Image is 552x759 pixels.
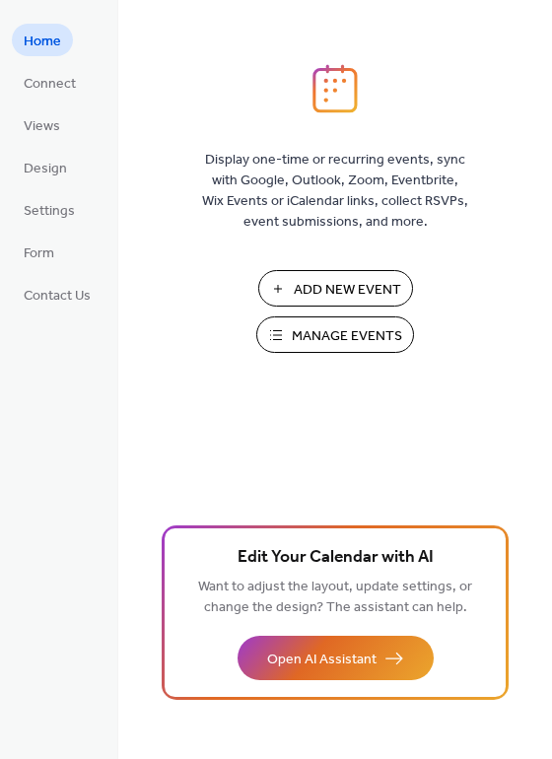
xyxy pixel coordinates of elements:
span: Open AI Assistant [267,650,377,670]
span: Form [24,243,54,264]
button: Manage Events [256,316,414,353]
a: Connect [12,66,88,99]
span: Want to adjust the layout, update settings, or change the design? The assistant can help. [198,574,472,621]
span: Edit Your Calendar with AI [238,544,434,572]
a: Form [12,236,66,268]
span: Settings [24,201,75,222]
a: Home [12,24,73,56]
a: Settings [12,193,87,226]
button: Open AI Assistant [238,636,434,680]
span: Add New Event [294,280,401,301]
button: Add New Event [258,270,413,307]
span: Connect [24,74,76,95]
a: Design [12,151,79,183]
span: Contact Us [24,286,91,307]
span: Design [24,159,67,179]
img: logo_icon.svg [312,64,358,113]
span: Display one-time or recurring events, sync with Google, Outlook, Zoom, Eventbrite, Wix Events or ... [202,150,468,233]
a: Views [12,108,72,141]
span: Manage Events [292,326,402,347]
span: Views [24,116,60,137]
a: Contact Us [12,278,103,310]
span: Home [24,32,61,52]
